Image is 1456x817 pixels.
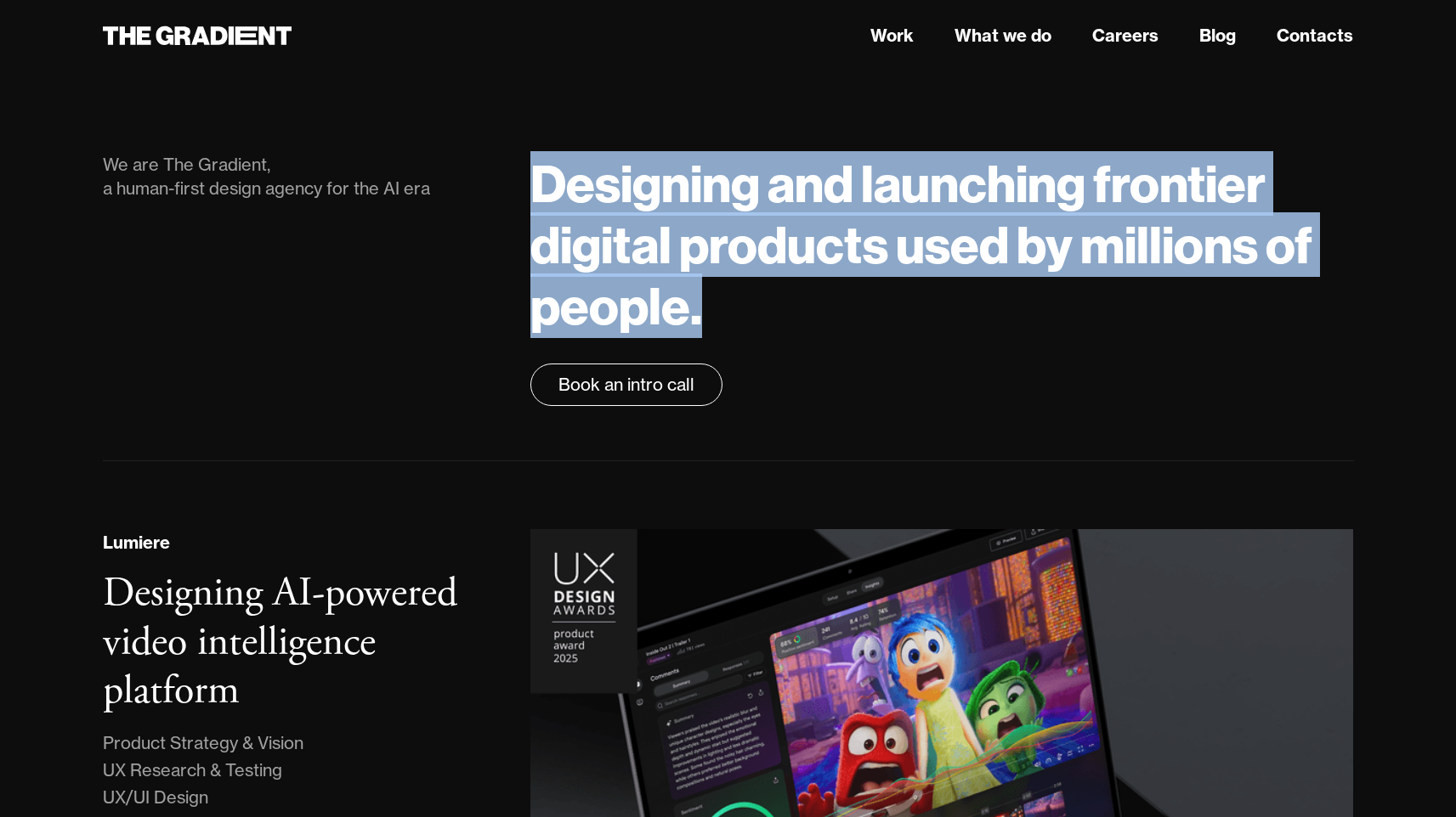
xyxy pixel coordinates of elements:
[530,153,1353,336] h1: Designing and launching frontier digital products used by millions of people.
[103,153,497,200] div: We are The Gradient, a human-first design agency for the AI era
[955,23,1051,48] a: What we do
[530,363,722,406] a: Book an intro call
[1277,23,1353,48] a: Contacts
[1199,23,1236,48] a: Blog
[870,23,914,48] a: Work
[1092,23,1159,48] a: Careers
[103,567,457,717] h3: Designing AI-powered video intelligence platform
[103,730,303,811] div: Product Strategy & Vision UX Research & Testing UX/UI Design
[103,530,170,555] div: Lumiere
